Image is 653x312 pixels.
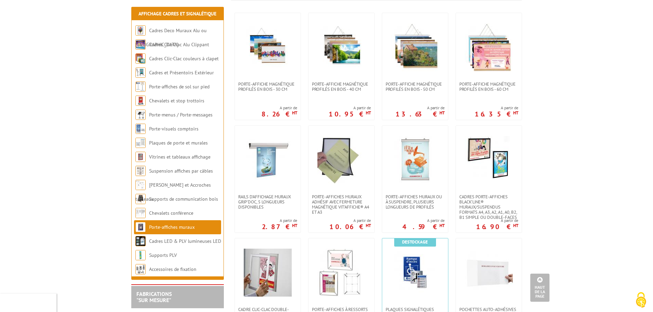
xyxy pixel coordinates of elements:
[386,194,445,210] span: Porte-affiches muraux ou à suspendre, plusieurs longueurs de profilés
[366,110,371,116] sup: HT
[292,223,297,228] sup: HT
[135,166,146,176] img: Suspension affiches par câbles
[396,105,445,111] span: A partir de
[456,194,522,220] a: Cadres porte-affiches Black’Line® muraux/suspendus Formats A4, A3, A2, A1, A0, B2, B1 simple ou d...
[135,67,146,78] img: Cadres et Présentoirs Extérieur
[391,23,439,71] img: PORTE-AFFICHE MAGNÉTIQUE PROFILÉS EN BOIS - 50 cm
[309,194,374,215] a: Porte-affiches muraux adhésif avec fermeture magnétique VIT’AFFICHE® A4 et A3
[396,112,445,116] p: 13.63 €
[475,112,518,116] p: 16.35 €
[149,140,208,146] a: Plaques de porte et murales
[138,11,216,17] a: Affichage Cadres et Signalétique
[238,194,297,210] span: Rails d'affichage muraux Grip'Doc, 5 longueurs disponibles
[149,252,177,258] a: Supports PLV
[382,82,448,92] a: PORTE-AFFICHE MAGNÉTIQUE PROFILÉS EN BOIS - 50 cm
[382,194,448,210] a: Porte-affiches muraux ou à suspendre, plusieurs longueurs de profilés
[262,218,297,223] span: A partir de
[391,249,439,297] img: Plaques signalétiques murale CristalSign – extraplates
[262,225,297,229] p: 2.87 €
[312,194,371,215] span: Porte-affiches muraux adhésif avec fermeture magnétique VIT’AFFICHE® A4 et A3
[329,218,371,223] span: A partir de
[149,112,213,118] a: Porte-menus / Porte-messages
[135,138,146,148] img: Plaques de porte et murales
[329,225,371,229] p: 10.06 €
[149,41,209,48] a: Cadres Clic-Clac Alu Clippant
[149,210,193,216] a: Chevalets conférence
[149,266,196,272] a: Accessoires de fixation
[402,239,428,245] b: Destockage
[149,84,209,90] a: Porte-affiches de sol sur pied
[391,136,439,184] img: Porte-affiches muraux ou à suspendre, plusieurs longueurs de profilés
[309,82,374,92] a: PORTE-AFFICHE MAGNÉTIQUE PROFILÉS EN BOIS - 40 cm
[459,82,518,92] span: PORTE-AFFICHE MAGNÉTIQUE PROFILÉS EN BOIS - 60 cm
[135,152,146,162] img: Vitrines et tableaux affichage
[135,110,146,120] img: Porte-menus / Porte-messages
[149,196,218,202] a: Supports de communication bois
[262,105,297,111] span: A partir de
[244,23,292,71] img: PORTE-AFFICHE MAGNÉTIQUE PROFILÉS EN BOIS - 30 cm
[632,291,650,309] img: Cookies (fenêtre modale)
[465,249,513,297] img: Pochettes auto-adhésives transparentes murales
[149,238,221,244] a: Cadres LED & PLV lumineuses LED
[135,222,146,232] img: Porte-affiches muraux
[135,27,207,48] a: Cadres Deco Muraux Alu ou [GEOGRAPHIC_DATA]
[402,218,445,223] span: A partir de
[135,180,146,190] img: Cimaises et Accroches tableaux
[235,82,301,92] a: PORTE-AFFICHE MAGNÉTIQUE PROFILÉS EN BOIS - 30 cm
[456,82,522,92] a: PORTE-AFFICHE MAGNÉTIQUE PROFILÉS EN BOIS - 60 cm
[292,110,297,116] sup: HT
[317,136,365,184] img: Porte-affiches muraux adhésif avec fermeture magnétique VIT’AFFICHE® A4 et A3
[317,249,365,297] img: Porte-affiches à ressorts Cadro-Fix® muraux A5 au A1 et 60x80 cm
[135,53,146,64] img: Cadres Clic-Clac couleurs à clapet
[476,218,518,223] span: A partir de
[135,82,146,92] img: Porte-affiches de sol sur pied
[136,290,172,303] a: FABRICATIONS"Sur Mesure"
[135,208,146,218] img: Chevalets conférence
[149,55,219,62] a: Cadres Clic-Clac couleurs à clapet
[244,249,292,297] img: Cadre clic-clac double-faces vitrine/fenêtre A5, A4, A3, A2, A1, A0, 60x80 cm
[366,223,371,228] sup: HT
[235,194,301,210] a: Rails d'affichage muraux Grip'Doc, 5 longueurs disponibles
[149,70,214,76] a: Cadres et Présentoirs Extérieur
[135,182,211,202] a: [PERSON_NAME] et Accroches tableaux
[149,224,195,230] a: Porte-affiches muraux
[475,105,518,111] span: A partir de
[530,274,549,302] a: Haut de la page
[135,124,146,134] img: Porte-visuels comptoirs
[386,82,445,92] span: PORTE-AFFICHE MAGNÉTIQUE PROFILÉS EN BOIS - 50 cm
[135,25,146,36] img: Cadres Deco Muraux Alu ou Bois
[317,23,365,71] img: PORTE-AFFICHE MAGNÉTIQUE PROFILÉS EN BOIS - 40 cm
[135,96,146,106] img: Chevalets et stop trottoirs
[629,289,653,312] button: Cookies (fenêtre modale)
[329,112,371,116] p: 10.95 €
[439,223,445,228] sup: HT
[465,23,513,71] img: PORTE-AFFICHE MAGNÉTIQUE PROFILÉS EN BOIS - 60 cm
[244,136,292,184] img: Rails d'affichage muraux Grip'Doc, 5 longueurs disponibles
[238,82,297,92] span: PORTE-AFFICHE MAGNÉTIQUE PROFILÉS EN BOIS - 30 cm
[149,168,213,174] a: Suspension affiches par câbles
[149,126,198,132] a: Porte-visuels comptoirs
[402,225,445,229] p: 4.59 €
[513,110,518,116] sup: HT
[149,154,210,160] a: Vitrines et tableaux affichage
[329,105,371,111] span: A partir de
[135,236,146,246] img: Cadres LED & PLV lumineuses LED
[262,112,297,116] p: 8.26 €
[439,110,445,116] sup: HT
[459,194,518,220] span: Cadres porte-affiches Black’Line® muraux/suspendus Formats A4, A3, A2, A1, A0, B2, B1 simple ou d...
[312,82,371,92] span: PORTE-AFFICHE MAGNÉTIQUE PROFILÉS EN BOIS - 40 cm
[465,136,513,184] img: Cadres porte-affiches Black’Line® muraux/suspendus Formats A4, A3, A2, A1, A0, B2, B1 simple ou d...
[149,98,204,104] a: Chevalets et stop trottoirs
[135,264,146,274] img: Accessoires de fixation
[476,225,518,229] p: 16.90 €
[135,250,146,260] img: Supports PLV
[513,223,518,228] sup: HT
